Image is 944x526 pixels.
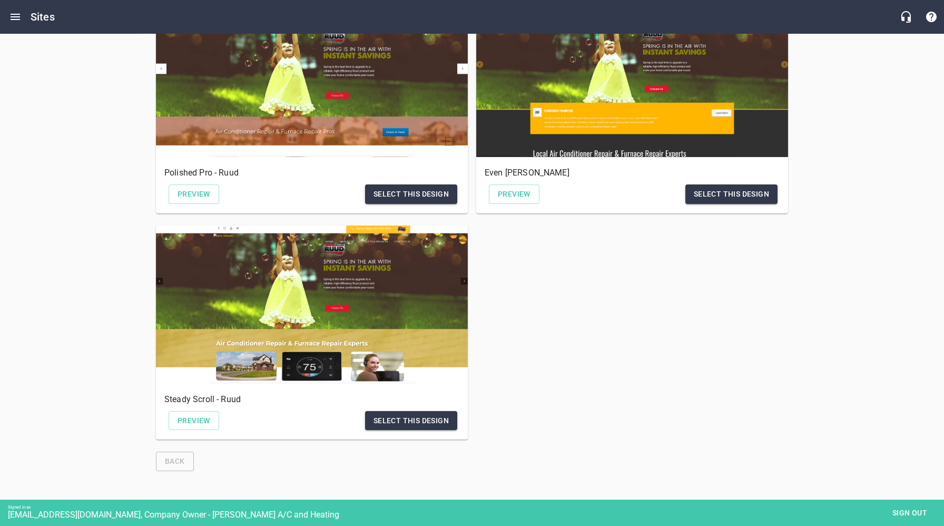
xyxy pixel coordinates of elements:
[685,184,778,204] button: Select this design
[489,184,539,204] a: Preview
[178,188,210,201] span: Preview
[498,188,530,201] span: Preview
[169,184,219,204] a: Preview
[888,506,932,520] span: Sign out
[3,4,28,30] button: Open drawer
[893,4,919,30] button: Live Chat
[485,165,780,180] h6: Even [PERSON_NAME]
[8,510,944,520] div: [EMAIL_ADDRESS][DOMAIN_NAME], Company Owner - [PERSON_NAME] A/C and Heating
[164,165,459,180] h6: Polished Pro - Ruud
[883,503,936,523] button: Sign out
[178,414,210,427] span: Preview
[365,184,457,204] button: Select this design
[373,188,449,201] span: Select this design
[164,392,459,407] h6: Steady Scroll - Ruud
[694,188,769,201] span: Select this design
[365,411,457,431] button: Select this design
[919,4,944,30] button: Support Portal
[156,226,468,384] div: Steady Scroll - Ruud
[373,414,449,427] span: Select this design
[169,411,219,431] a: Preview
[8,505,944,510] div: Signed in as
[31,8,55,25] h6: Sites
